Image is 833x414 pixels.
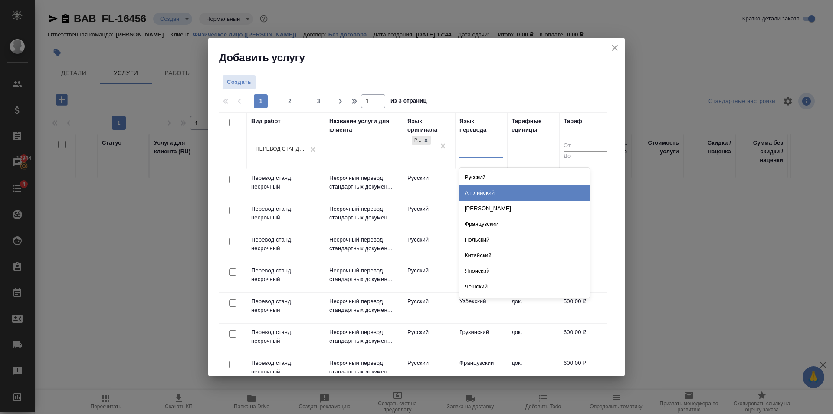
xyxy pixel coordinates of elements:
div: Название услуги для клиента [329,117,399,134]
div: Русский [459,169,590,185]
span: из 3 страниц [390,96,427,108]
p: Перевод станд. несрочный [251,359,321,376]
p: Несрочный перевод стандартных докумен... [329,266,399,284]
div: Китайский [459,248,590,263]
div: Французский [459,216,590,232]
td: Русский [403,231,455,262]
td: Русский [403,293,455,323]
button: Создать [222,75,256,90]
td: 600,00 ₽ [559,354,611,385]
td: док. [507,354,559,385]
p: Несрочный перевод стандартных докумен... [329,328,399,345]
p: Несрочный перевод стандартных докумен... [329,235,399,253]
div: Сербский [459,295,590,310]
input: От [564,141,607,152]
td: Узбекский [455,293,507,323]
button: close [608,41,621,54]
td: 500,00 ₽ [559,293,611,323]
div: Вид работ [251,117,281,126]
div: Русский [411,135,432,146]
td: Таджикский [455,262,507,292]
td: Армянский [455,231,507,262]
div: Язык оригинала [407,117,451,134]
div: Польский [459,232,590,248]
div: Язык перевода [459,117,503,134]
div: Тарифные единицы [512,117,555,134]
h2: Добавить услугу [219,51,625,65]
p: Перевод станд. несрочный [251,235,321,253]
p: Перевод станд. несрочный [251,297,321,315]
td: Русский [403,354,455,385]
p: Несрочный перевод стандартных докумен... [329,205,399,222]
td: Русский [403,169,455,200]
p: Перевод станд. несрочный [251,205,321,222]
button: 2 [283,94,297,108]
div: [PERSON_NAME] [459,201,590,216]
td: 600,00 ₽ [559,324,611,354]
td: Грузинский [455,324,507,354]
input: До [564,151,607,162]
span: Создать [227,77,251,87]
td: Белорусский [455,200,507,231]
p: Несрочный перевод стандартных докумен... [329,174,399,191]
td: Украинский [455,169,507,200]
div: Чешский [459,279,590,295]
div: Английский [459,185,590,201]
span: 2 [283,97,297,106]
p: Несрочный перевод стандартных докумен... [329,297,399,315]
div: Тариф [564,117,582,126]
p: Перевод станд. несрочный [251,328,321,345]
td: Русский [403,262,455,292]
td: Русский [403,324,455,354]
td: док. [507,324,559,354]
div: Русский [412,136,421,145]
div: Перевод станд. несрочный [256,146,306,153]
button: 3 [312,94,326,108]
td: док. [507,293,559,323]
td: Французский [455,354,507,385]
p: Перевод станд. несрочный [251,174,321,191]
td: Русский [403,200,455,231]
p: Перевод станд. несрочный [251,266,321,284]
div: Японский [459,263,590,279]
p: Несрочный перевод стандартных докумен... [329,359,399,376]
span: 3 [312,97,326,106]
